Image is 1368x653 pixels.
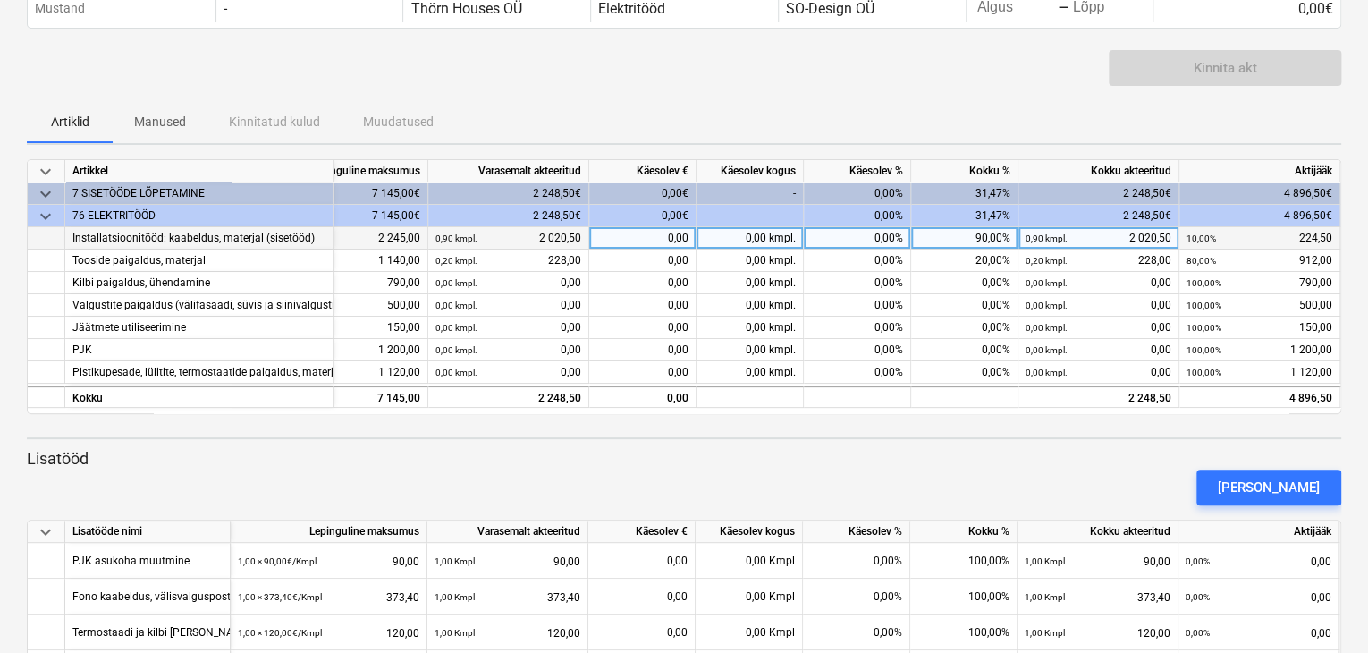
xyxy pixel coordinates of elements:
[803,543,910,579] div: 0,00%
[1179,182,1340,205] div: 4 896,50€
[435,579,580,615] div: 373,40
[911,182,1018,205] div: 31,47%
[1025,615,1170,651] div: 120,00
[428,205,589,227] div: 2 248,50€
[435,294,581,317] div: 0,00
[1018,205,1179,227] div: 2 248,50€
[435,301,477,310] small: 0,00 kmpl.
[910,543,1018,579] div: 100,00%
[1026,278,1068,288] small: 0,00 kmpl.
[1026,339,1171,361] div: 0,00
[72,227,325,250] div: Installatsioonitööd: kaabeldus, materjal (sisetööd)
[911,339,1018,361] div: 0,00%
[1186,233,1216,243] small: 10,00%
[804,227,911,250] div: 0,00%
[588,521,696,543] div: Käesolev €
[238,543,419,580] div: 90,00
[1186,323,1221,333] small: 100,00%
[589,227,697,250] div: 0,00
[1025,592,1065,602] small: 1,00 Kmpl
[911,361,1018,384] div: 0,00%
[48,113,91,131] p: Artiklid
[72,272,325,294] div: Kilbi paigaldus, ühendamine
[35,522,56,543] span: keyboard_arrow_down
[697,250,804,272] div: 0,00 kmpl.
[231,521,427,543] div: Lepinguline maksumus
[72,543,190,578] div: PJK asukoha muutmine
[435,278,477,288] small: 0,00 kmpl.
[1186,556,1210,566] small: 0,00%
[435,628,475,638] small: 1,00 Kmpl
[1179,160,1340,182] div: Aktijääk
[589,294,697,317] div: 0,00
[804,339,911,361] div: 0,00%
[238,556,317,566] small: 1,00 × 90,00€ / Kmpl
[1025,556,1065,566] small: 1,00 Kmpl
[435,323,477,333] small: 0,00 kmpl.
[435,543,580,580] div: 90,00
[1026,301,1068,310] small: 0,00 kmpl.
[134,113,186,131] p: Manused
[435,256,477,266] small: 0,20 kmpl.
[589,250,697,272] div: 0,00
[435,345,477,355] small: 0,00 kmpl.
[804,272,911,294] div: 0,00%
[1025,628,1065,638] small: 1,00 Kmpl
[1025,579,1170,615] div: 373,40
[435,272,581,294] div: 0,00
[697,182,804,205] div: -
[804,317,911,339] div: 0,00%
[35,161,56,182] span: keyboard_arrow_down
[1186,543,1331,580] div: 0,00
[435,233,477,243] small: 0,90 kmpl.
[1186,256,1216,266] small: 80,00%
[1186,592,1210,602] small: 0,00%
[1026,227,1171,250] div: 2 020,50
[72,317,325,339] div: Jäätmete utiliseerimine
[72,294,325,317] div: Valgustite paigaldus (välifasaadi, süvis ja siinivalgustid)
[72,361,325,384] div: Pistikupesade, lülitite, termostaatide paigaldus, materjal (ei sisalda pistikupesasi lüliteid ja ...
[1186,345,1221,355] small: 100,00%
[697,339,804,361] div: 0,00 kmpl.
[1186,361,1332,384] div: 1 120,00
[696,543,803,579] div: 0,00 Kmpl
[911,160,1018,182] div: Kokku %
[589,272,697,294] div: 0,00
[65,521,231,543] div: Lisatööde nimi
[428,160,589,182] div: Varasemalt akteeritud
[697,361,804,384] div: 0,00 kmpl.
[1179,205,1340,227] div: 4 896,50€
[910,615,1018,650] div: 100,00%
[803,521,910,543] div: Käesolev %
[589,361,697,384] div: 0,00
[589,205,697,227] div: 0,00€
[911,294,1018,317] div: 0,00%
[910,521,1018,543] div: Kokku %
[910,579,1018,615] div: 100,00%
[65,386,334,408] div: Kokku
[911,317,1018,339] div: 0,00%
[1026,361,1171,384] div: 0,00
[589,386,697,408] div: 0,00
[65,160,334,182] div: Artikkel
[1186,368,1221,377] small: 100,00%
[238,615,419,651] div: 120,00
[911,205,1018,227] div: 31,47%
[238,592,322,602] small: 1,00 × 373,40€ / Kmpl
[72,615,360,649] div: Termostaadi ja kilbi kõride betooni lõhkumistööd
[72,205,325,227] div: 76 ELEKTRITÖÖD
[435,361,581,384] div: 0,00
[427,521,588,543] div: Varasemalt akteeritud
[1186,387,1332,410] div: 4 896,50
[911,272,1018,294] div: 0,00%
[1025,543,1170,580] div: 90,00
[435,556,475,566] small: 1,00 Kmpl
[1186,250,1332,272] div: 912,00
[1026,345,1068,355] small: 0,00 kmpl.
[595,543,688,579] div: 0,00
[1218,476,1320,499] div: [PERSON_NAME]
[1186,615,1331,651] div: 0,00
[238,579,419,615] div: 373,40
[1186,227,1332,250] div: 224,50
[1026,250,1171,272] div: 228,00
